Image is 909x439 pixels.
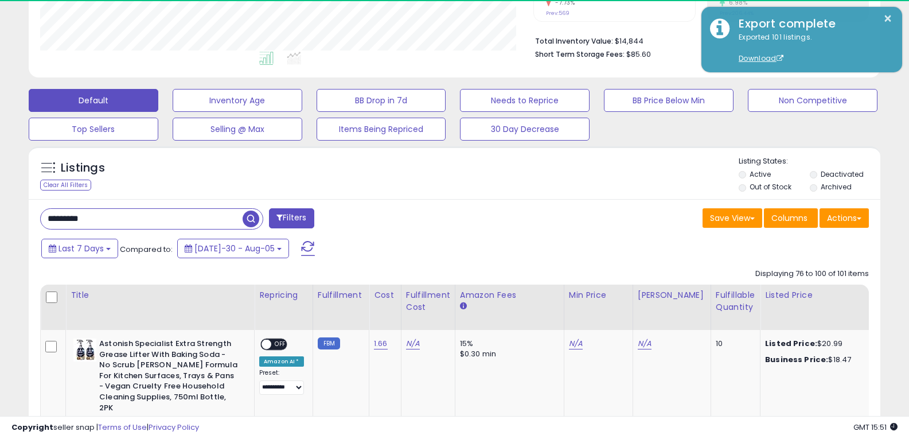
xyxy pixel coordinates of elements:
[765,289,864,301] div: Listed Price
[173,89,302,112] button: Inventory Age
[173,118,302,141] button: Selling @ Max
[821,182,852,192] label: Archived
[318,337,340,349] small: FBM
[716,289,755,313] div: Fulfillable Quantity
[535,33,860,47] li: $14,844
[374,289,396,301] div: Cost
[374,338,388,349] a: 1.66
[460,349,555,359] div: $0.30 min
[820,208,869,228] button: Actions
[460,301,467,312] small: Amazon Fees.
[317,118,446,141] button: Items Being Repriced
[730,32,894,64] div: Exported 101 listings.
[703,208,762,228] button: Save View
[259,289,308,301] div: Repricing
[546,10,569,17] small: Prev: 569
[149,422,199,433] a: Privacy Policy
[98,422,147,433] a: Terms of Use
[771,212,807,224] span: Columns
[11,422,53,433] strong: Copyright
[259,369,304,395] div: Preset:
[41,239,118,258] button: Last 7 Days
[730,15,894,32] div: Export complete
[29,89,158,112] button: Default
[535,36,613,46] b: Total Inventory Value:
[739,156,880,167] p: Listing States:
[40,180,91,191] div: Clear All Filters
[716,339,751,349] div: 10
[765,338,817,349] b: Listed Price:
[883,11,892,26] button: ×
[194,243,275,254] span: [DATE]-30 - Aug-05
[535,49,625,59] b: Short Term Storage Fees:
[626,49,651,60] span: $85.60
[271,340,290,349] span: OFF
[765,355,860,365] div: $18.47
[569,338,583,349] a: N/A
[821,169,864,179] label: Deactivated
[569,289,628,301] div: Min Price
[73,339,96,362] img: 41cf3D7D21L._SL40_.jpg
[853,422,898,433] span: 2025-08-14 15:51 GMT
[259,356,304,367] div: Amazon AI *
[739,53,783,63] a: Download
[764,208,818,228] button: Columns
[61,160,105,176] h5: Listings
[460,118,590,141] button: 30 Day Decrease
[765,354,828,365] b: Business Price:
[99,339,239,416] b: Astonish Specialist Extra Strength Grease Lifter With Baking Soda - No Scrub [PERSON_NAME] Formul...
[750,182,791,192] label: Out of Stock
[71,289,249,301] div: Title
[58,243,104,254] span: Last 7 Days
[755,269,869,279] div: Displaying 76 to 100 of 101 items
[318,289,364,301] div: Fulfillment
[748,89,877,112] button: Non Competitive
[29,118,158,141] button: Top Sellers
[460,89,590,112] button: Needs to Reprice
[317,89,446,112] button: BB Drop in 7d
[460,289,559,301] div: Amazon Fees
[11,422,199,433] div: seller snap | |
[750,169,771,179] label: Active
[604,89,734,112] button: BB Price Below Min
[638,289,706,301] div: [PERSON_NAME]
[120,244,173,255] span: Compared to:
[406,338,420,349] a: N/A
[638,338,651,349] a: N/A
[406,289,450,313] div: Fulfillment Cost
[765,339,860,349] div: $20.99
[177,239,289,258] button: [DATE]-30 - Aug-05
[269,208,314,228] button: Filters
[460,339,555,349] div: 15%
